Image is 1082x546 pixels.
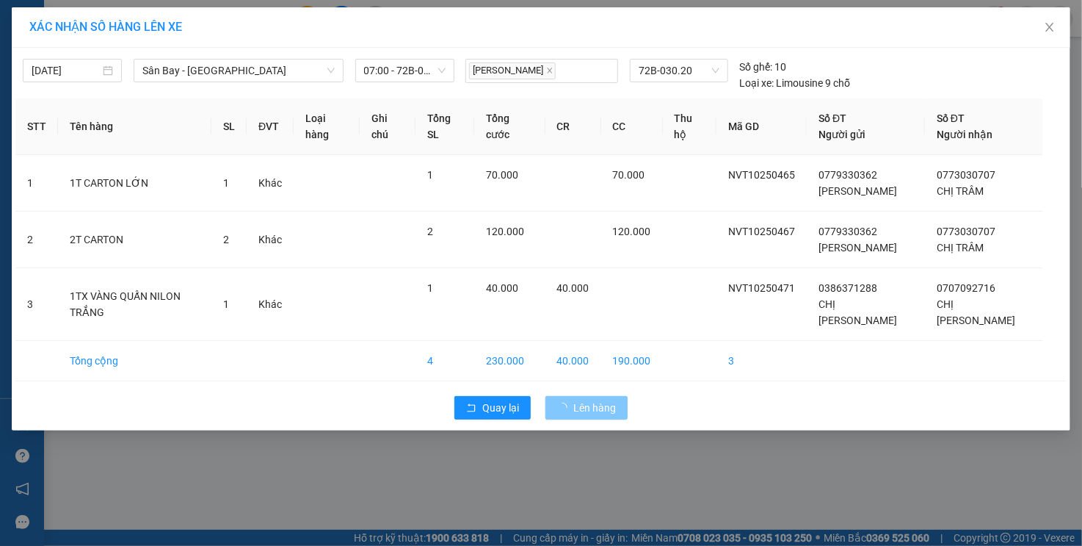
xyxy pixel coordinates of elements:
span: 2 [223,234,229,245]
span: 0779330362 [818,169,877,181]
td: 3 [15,268,58,341]
span: NVT10250471 [728,282,795,294]
span: close [1044,21,1056,33]
th: Tổng SL [415,98,474,155]
span: 120.000 [486,226,524,237]
th: SL [211,98,247,155]
td: Khác [247,268,294,341]
div: VP 184 [PERSON_NAME] - HCM [12,12,130,65]
span: CHỊ TRÂM [937,185,984,197]
th: CR [545,98,601,155]
span: 1 [223,298,229,310]
span: XÁC NHẬN SỐ HÀNG LÊN XE [29,20,182,34]
span: 70.000 [486,169,518,181]
td: 2T CARTON [58,212,211,268]
span: 1 [427,169,433,181]
span: 07:00 - 72B-030.20 [364,60,446,82]
th: ĐVT [247,98,294,155]
span: Gửi: [12,14,35,29]
span: [PERSON_NAME] [469,62,556,79]
span: 72B-030.20 [639,60,719,82]
span: 1 [223,177,229,189]
td: Khác [247,155,294,212]
span: Nhận: [140,14,175,29]
span: 0779330362 [818,226,877,237]
span: NVT10250467 [728,226,795,237]
span: Người nhận [937,129,992,140]
td: 1 [15,155,58,212]
span: 0386371288 [818,282,877,294]
span: Số ĐT [937,112,965,124]
span: 40.000 [486,282,518,294]
th: Tên hàng [58,98,211,155]
td: 4 [415,341,474,381]
th: Ghi chú [360,98,415,155]
span: 2 [427,226,433,237]
span: close [546,67,553,74]
td: 190.000 [601,341,663,381]
td: 1T CARTON LỚN [58,155,211,212]
span: CHỊ [PERSON_NAME] [937,298,1015,326]
div: 0707092716 [140,83,258,104]
th: CC [601,98,663,155]
th: Tổng cước [474,98,545,155]
span: 40.000 [557,282,589,294]
th: Mã GD [716,98,807,155]
span: 0773030707 [937,169,995,181]
div: VP 108 [PERSON_NAME] [140,12,258,48]
span: 0773030707 [937,226,995,237]
span: [PERSON_NAME] [818,242,897,254]
th: Thu hộ [663,98,717,155]
span: Lên hàng [573,400,616,416]
span: down [327,66,335,75]
span: 0707092716 [937,282,995,294]
td: 3 [716,341,807,381]
th: STT [15,98,58,155]
span: Số ghế: [740,59,773,75]
div: Limousine 9 chỗ [740,75,851,91]
span: [PERSON_NAME] [818,185,897,197]
span: VPVT [161,104,217,129]
div: 10 [740,59,787,75]
td: 40.000 [545,341,601,381]
span: 1 [427,282,433,294]
span: 70.000 [613,169,645,181]
span: CHỊ [PERSON_NAME] [818,298,897,326]
span: Quay lại [482,400,519,416]
button: rollbackQuay lại [454,396,531,420]
div: 0386371288 [12,101,130,121]
th: Loại hàng [294,98,360,155]
td: 2 [15,212,58,268]
div: CHỊ [PERSON_NAME] [140,48,258,83]
td: Tổng cộng [58,341,211,381]
td: 1TX VÀNG QUẤN NILON TRẮNG [58,268,211,341]
td: Khác [247,212,294,268]
td: 230.000 [474,341,545,381]
span: rollback [466,403,476,414]
span: NVT10250465 [728,169,795,181]
input: 12/10/2025 [32,62,100,79]
span: loading [557,403,573,413]
span: Loại xe: [740,75,774,91]
span: Sân Bay - Vũng Tàu [142,60,335,82]
span: 120.000 [613,226,651,237]
span: Người gửi [818,129,865,140]
span: Số ĐT [818,112,846,124]
button: Close [1029,7,1070,49]
button: Lên hàng [545,396,628,420]
span: CHỊ TRÂM [937,242,984,254]
div: CHỊ [PERSON_NAME] [12,65,130,101]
